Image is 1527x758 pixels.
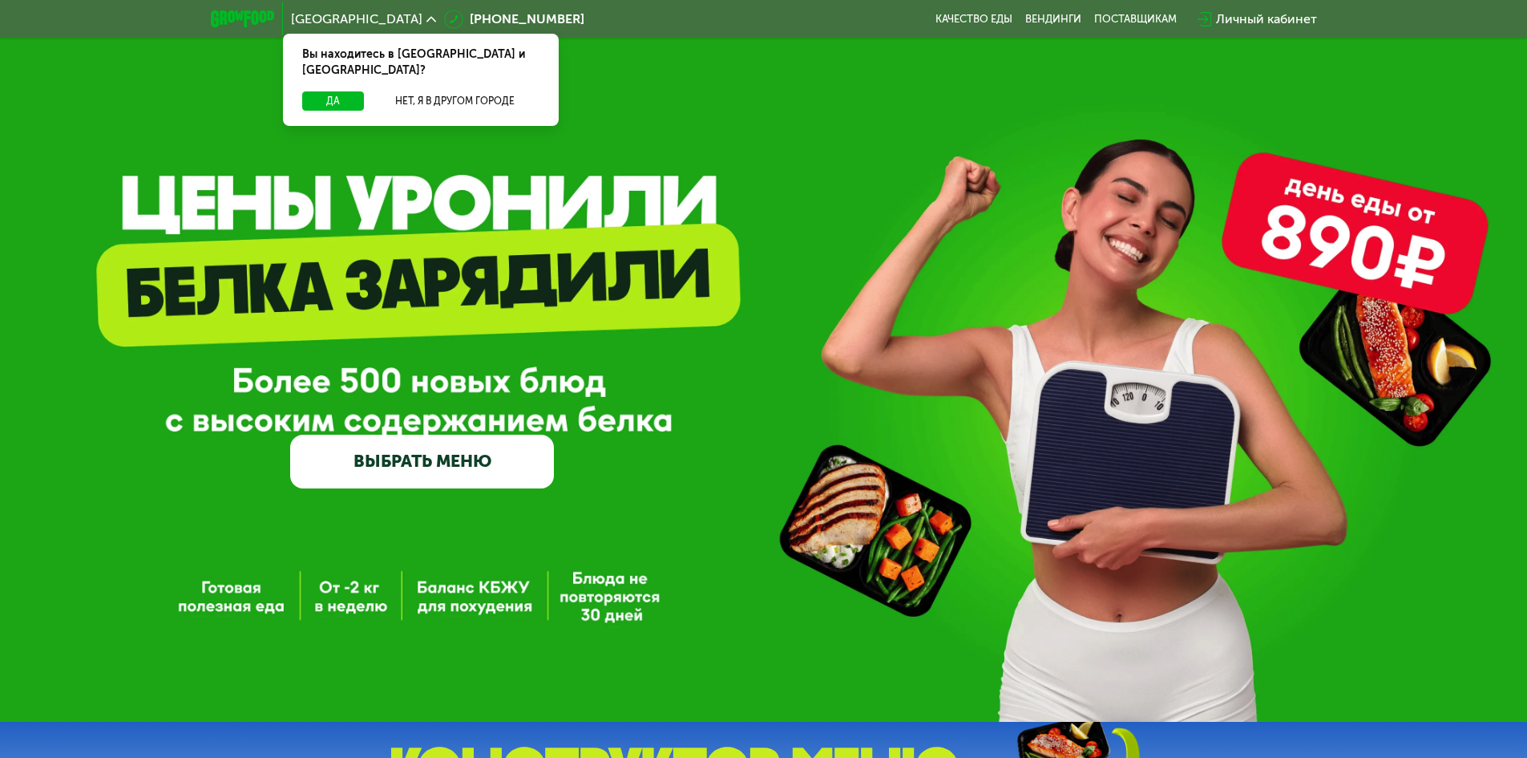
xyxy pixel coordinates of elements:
[444,10,584,29] a: [PHONE_NUMBER]
[935,13,1012,26] a: Качество еды
[1094,13,1177,26] div: поставщикам
[283,34,559,91] div: Вы находитесь в [GEOGRAPHIC_DATA] и [GEOGRAPHIC_DATA]?
[290,435,554,488] a: ВЫБРАТЬ МЕНЮ
[1216,10,1317,29] div: Личный кабинет
[370,91,539,111] button: Нет, я в другом городе
[1025,13,1081,26] a: Вендинги
[302,91,364,111] button: Да
[291,13,422,26] span: [GEOGRAPHIC_DATA]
